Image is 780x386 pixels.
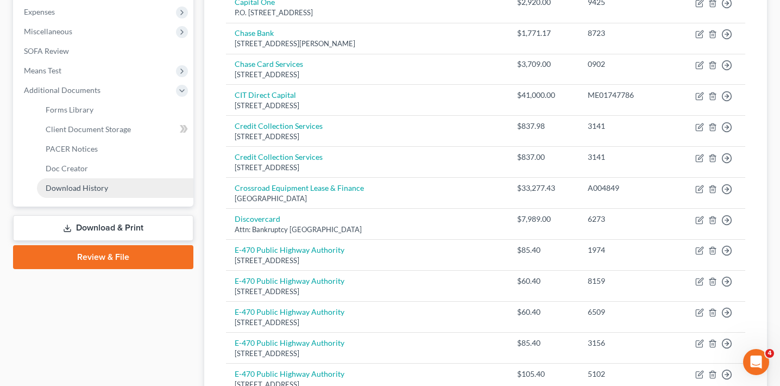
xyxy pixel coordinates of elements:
div: [STREET_ADDRESS] [235,101,500,111]
div: [STREET_ADDRESS] [235,163,500,173]
a: Credit Collection Services [235,152,323,161]
span: Miscellaneous [24,27,72,36]
div: $7,989.00 [517,214,570,225]
span: Means Test [24,66,61,75]
div: [STREET_ADDRESS] [235,70,500,80]
div: [STREET_ADDRESS] [235,287,500,297]
a: Download & Print [13,215,193,241]
a: Download History [37,178,193,198]
div: [STREET_ADDRESS] [235,132,500,142]
a: Discovercard [235,214,280,223]
div: 0902 [588,59,662,70]
div: ME01747786 [588,90,662,101]
span: Client Document Storage [46,124,131,134]
div: $41,000.00 [517,90,570,101]
div: Attn: Bankruptcy [GEOGRAPHIC_DATA] [235,225,500,235]
div: $85.40 [517,245,570,256]
a: Crossroad Equipment Lease & Finance [235,183,364,192]
span: Download History [46,183,108,192]
a: Review & File [13,245,193,269]
span: Forms Library [46,105,93,114]
div: [STREET_ADDRESS] [235,348,500,359]
span: 4 [765,349,774,358]
span: PACER Notices [46,144,98,153]
div: [STREET_ADDRESS][PERSON_NAME] [235,39,500,49]
div: $837.98 [517,121,570,132]
a: PACER Notices [37,139,193,159]
div: $105.40 [517,369,570,379]
div: 6509 [588,307,662,317]
a: Chase Card Services [235,59,303,69]
a: Chase Bank [235,28,274,38]
a: E-470 Public Highway Authority [235,369,344,378]
div: $837.00 [517,152,570,163]
a: CIT Direct Capital [235,90,296,99]
a: SOFA Review [15,41,193,61]
div: 5102 [588,369,662,379]
div: 6273 [588,214,662,225]
span: SOFA Review [24,46,69,55]
iframe: Intercom live chat [743,349,769,375]
div: 8159 [588,276,662,287]
div: [STREET_ADDRESS] [235,256,500,266]
div: A004849 [588,183,662,194]
a: E-470 Public Highway Authority [235,245,344,254]
span: Expenses [24,7,55,16]
a: Doc Creator [37,159,193,178]
span: Additional Documents [24,85,100,95]
div: $3,709.00 [517,59,570,70]
a: Forms Library [37,100,193,120]
div: 3141 [588,152,662,163]
div: $33,277.43 [517,183,570,194]
div: $60.40 [517,307,570,317]
div: $60.40 [517,276,570,287]
div: 3156 [588,338,662,348]
div: 1974 [588,245,662,256]
div: 8723 [588,28,662,39]
a: E-470 Public Highway Authority [235,276,344,285]
div: 3141 [588,121,662,132]
a: E-470 Public Highway Authority [235,338,344,347]
a: Credit Collection Services [235,121,323,130]
div: [STREET_ADDRESS] [235,317,500,328]
a: E-470 Public Highway Authority [235,307,344,316]
div: P.O. [STREET_ADDRESS] [235,8,500,18]
a: Client Document Storage [37,120,193,139]
div: $1,771.17 [517,28,570,39]
div: [GEOGRAPHIC_DATA] [235,194,500,204]
div: $85.40 [517,338,570,348]
span: Doc Creator [46,164,88,173]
